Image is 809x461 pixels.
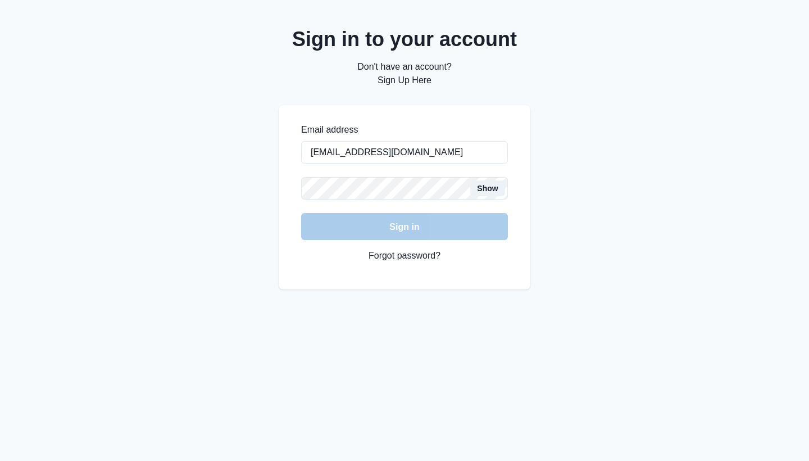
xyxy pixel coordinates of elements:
[301,213,508,240] button: Sign in
[301,123,501,137] label: Email address
[470,180,505,196] button: Show
[301,141,508,164] input: Email
[279,27,530,51] h2: Sign in to your account
[369,240,440,272] a: Forgot password?
[378,75,431,85] a: Sign Up Here
[357,62,452,71] span: Don't have an account?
